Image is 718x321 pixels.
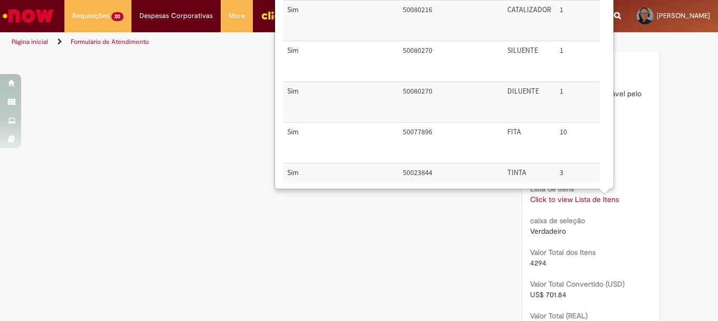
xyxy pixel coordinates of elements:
[503,122,555,163] td: Descrição: FITA
[503,163,555,204] td: Descrição: TINTA
[555,41,602,81] td: Quantidade: 1
[530,311,588,320] b: Valor Total (REAL)
[555,1,602,41] td: Quantidade: 1
[399,163,503,204] td: Código SAP Material / Serviço: 50023844
[283,122,399,163] td: Trigger Tipo de Pedido = Material: Sim
[283,81,399,122] td: Trigger Tipo de Pedido = Material: Sim
[503,41,555,81] td: Descrição: SILUENTE
[530,279,625,289] b: Valor Total Convertido (USD)
[399,122,503,163] td: Código SAP Material / Serviço: 50077896
[71,38,149,46] a: Formulário de Atendimento
[139,11,213,21] span: Despesas Corporativas
[657,11,710,20] span: [PERSON_NAME]
[283,163,399,204] td: Trigger Tipo de Pedido = Material: Sim
[8,32,471,52] ul: Trilhas de página
[399,1,503,41] td: Código SAP Material / Serviço: 50080216
[555,81,602,122] td: Quantidade: 1
[530,258,546,268] span: 4294
[229,11,245,21] span: More
[283,1,399,41] td: Trigger Tipo de Pedido = Material: Sim
[555,122,602,163] td: Quantidade: 10
[530,195,619,204] a: Click to view Lista de Itens
[530,247,596,257] b: Valor Total dos Itens
[111,12,124,21] span: 20
[261,7,289,23] img: click_logo_yellow_360x200.png
[399,41,503,81] td: Código SAP Material / Serviço: 50080270
[399,81,503,122] td: Código SAP Material / Serviço: 50080270
[503,1,555,41] td: Descrição: CATALIZADOR
[530,226,566,236] span: Verdadeiro
[283,41,399,81] td: Trigger Tipo de Pedido = Material: Sim
[12,38,48,46] a: Página inicial
[1,5,55,26] img: ServiceNow
[530,216,585,225] b: caixa de seleção
[530,184,574,194] b: Lista de Itens
[555,163,602,204] td: Quantidade: 3
[530,290,566,299] span: US$ 701.84
[503,81,555,122] td: Descrição: DILUENTE
[72,11,109,21] span: Requisições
